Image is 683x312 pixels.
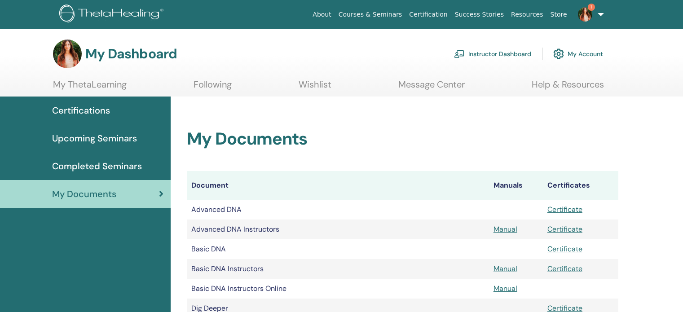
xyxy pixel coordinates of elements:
[405,6,451,23] a: Certification
[187,171,489,200] th: Document
[187,129,618,149] h2: My Documents
[547,205,582,214] a: Certificate
[578,7,592,22] img: default.jpg
[52,132,137,145] span: Upcoming Seminars
[187,220,489,239] td: Advanced DNA Instructors
[52,104,110,117] span: Certifications
[59,4,167,25] img: logo.png
[494,264,517,273] a: Manual
[543,171,618,200] th: Certificates
[494,224,517,234] a: Manual
[489,171,543,200] th: Manuals
[451,6,507,23] a: Success Stories
[454,50,465,58] img: chalkboard-teacher.svg
[187,259,489,279] td: Basic DNA Instructors
[547,224,582,234] a: Certificate
[52,159,142,173] span: Completed Seminars
[309,6,335,23] a: About
[85,46,177,62] h3: My Dashboard
[507,6,547,23] a: Resources
[194,79,232,97] a: Following
[547,264,582,273] a: Certificate
[187,239,489,259] td: Basic DNA
[335,6,406,23] a: Courses & Seminars
[547,6,571,23] a: Store
[299,79,331,97] a: Wishlist
[187,279,489,299] td: Basic DNA Instructors Online
[532,79,604,97] a: Help & Resources
[494,284,517,293] a: Manual
[553,44,603,64] a: My Account
[53,40,82,68] img: default.jpg
[398,79,465,97] a: Message Center
[187,200,489,220] td: Advanced DNA
[52,187,116,201] span: My Documents
[553,46,564,62] img: cog.svg
[53,79,127,97] a: My ThetaLearning
[547,244,582,254] a: Certificate
[454,44,531,64] a: Instructor Dashboard
[588,4,595,11] span: 1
